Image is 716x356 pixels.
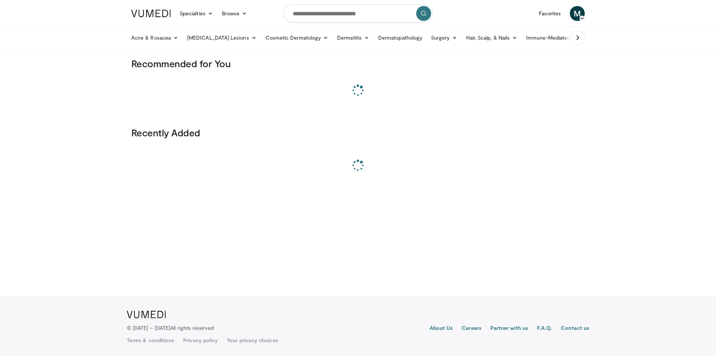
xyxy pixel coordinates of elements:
[217,6,252,21] a: Browse
[183,337,218,344] a: Privacy policy
[374,30,427,45] a: Dermatopathology
[127,30,183,45] a: Acne & Rosacea
[462,324,481,333] a: Careers
[261,30,333,45] a: Cosmetic Dermatology
[127,311,166,318] img: VuMedi Logo
[283,4,433,22] input: Search topics, interventions
[427,30,462,45] a: Surgery
[534,6,565,21] a: Favorites
[561,324,589,333] a: Contact us
[131,10,171,17] img: VuMedi Logo
[227,337,278,344] a: Your privacy choices
[537,324,552,333] a: F.A.Q.
[522,30,582,45] a: Immune-Mediated
[127,324,214,332] p: © [DATE] – [DATE]
[127,337,174,344] a: Terms & conditions
[131,58,585,69] h3: Recommended for You
[490,324,528,333] a: Partner with us
[462,30,522,45] a: Hair, Scalp, & Nails
[131,127,585,139] h3: Recently Added
[430,324,453,333] a: About Us
[570,6,585,21] a: M
[333,30,374,45] a: Dermatitis
[175,6,217,21] a: Specialties
[183,30,261,45] a: [MEDICAL_DATA] Lesions
[170,325,214,331] span: All rights reserved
